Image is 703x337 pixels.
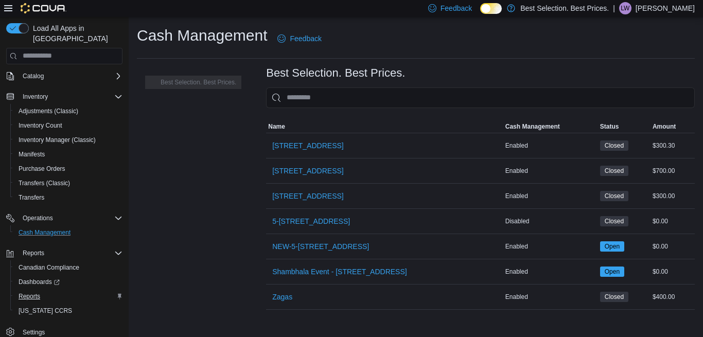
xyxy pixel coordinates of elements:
button: Inventory Count [10,118,127,133]
div: $700.00 [651,165,695,177]
span: Reports [23,249,44,257]
button: Amount [651,120,695,133]
a: Feedback [273,28,325,49]
button: Name [266,120,503,133]
span: Inventory Manager (Classic) [14,134,122,146]
button: Shambhala Event - [STREET_ADDRESS] [268,261,411,282]
p: [PERSON_NAME] [636,2,695,14]
button: [STREET_ADDRESS] [268,161,347,181]
span: lw [621,2,629,14]
a: Reports [14,290,44,303]
span: Status [600,122,619,131]
button: Transfers [10,190,127,205]
span: Open [605,267,620,276]
span: Catalog [23,72,44,80]
a: Manifests [14,148,49,161]
a: Dashboards [10,275,127,289]
span: Zagas [272,292,292,302]
button: 5-[STREET_ADDRESS] [268,211,354,232]
span: Closed [600,140,628,151]
button: [STREET_ADDRESS] [268,186,347,206]
span: Open [600,267,624,277]
span: Closed [600,166,628,176]
span: Canadian Compliance [19,263,79,272]
button: [US_STATE] CCRS [10,304,127,318]
span: Washington CCRS [14,305,122,317]
button: Cash Management [10,225,127,240]
span: Dashboards [14,276,122,288]
span: 5-[STREET_ADDRESS] [272,216,350,226]
div: Enabled [503,291,598,303]
a: Cash Management [14,226,75,239]
span: Transfers [14,191,122,204]
span: Name [268,122,285,131]
button: Manifests [10,147,127,162]
button: Catalog [2,69,127,83]
a: Purchase Orders [14,163,69,175]
button: Reports [10,289,127,304]
span: NEW-5-[STREET_ADDRESS] [272,241,369,252]
span: Amount [653,122,676,131]
a: Inventory Count [14,119,66,132]
a: Transfers [14,191,48,204]
span: Inventory Count [19,121,62,130]
button: Transfers (Classic) [10,176,127,190]
button: [STREET_ADDRESS] [268,135,347,156]
span: Canadian Compliance [14,261,122,274]
h1: Cash Management [137,25,267,46]
span: Transfers [19,193,44,202]
span: Purchase Orders [19,165,65,173]
span: Closed [600,292,628,302]
div: Enabled [503,165,598,177]
button: Operations [2,211,127,225]
div: Enabled [503,240,598,253]
span: Adjustments (Classic) [14,105,122,117]
a: Inventory Manager (Classic) [14,134,100,146]
button: Canadian Compliance [10,260,127,275]
span: Manifests [19,150,45,158]
div: $300.00 [651,190,695,202]
span: Inventory [19,91,122,103]
h3: Best Selection. Best Prices. [266,67,405,79]
button: Cash Management [503,120,598,133]
a: Transfers (Classic) [14,177,74,189]
span: Closed [600,191,628,201]
span: [STREET_ADDRESS] [272,140,343,151]
button: Reports [2,246,127,260]
button: Purchase Orders [10,162,127,176]
span: Feedback [441,3,472,13]
button: Inventory [2,90,127,104]
span: Operations [19,212,122,224]
button: Adjustments (Classic) [10,104,127,118]
span: [STREET_ADDRESS] [272,191,343,201]
span: Feedback [290,33,321,44]
span: Dashboards [19,278,60,286]
span: Cash Management [19,228,71,237]
span: Transfers (Classic) [19,179,70,187]
span: [STREET_ADDRESS] [272,166,343,176]
button: Operations [19,212,57,224]
button: Inventory Manager (Classic) [10,133,127,147]
span: Closed [605,166,624,175]
span: Closed [605,141,624,150]
span: Cash Management [505,122,560,131]
a: Canadian Compliance [14,261,83,274]
div: lilly wohlers [619,2,631,14]
span: Adjustments (Classic) [19,107,78,115]
span: Shambhala Event - [STREET_ADDRESS] [272,267,407,277]
div: $400.00 [651,291,695,303]
p: Best Selection. Best Prices. [520,2,609,14]
span: Cash Management [14,226,122,239]
span: Closed [600,216,628,226]
span: Reports [19,247,122,259]
span: Load All Apps in [GEOGRAPHIC_DATA] [29,23,122,44]
span: Transfers (Classic) [14,177,122,189]
div: $0.00 [651,265,695,278]
button: Status [598,120,651,133]
span: Open [600,241,624,252]
span: Open [605,242,620,251]
a: Dashboards [14,276,64,288]
span: Closed [605,191,624,201]
button: Reports [19,247,48,259]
